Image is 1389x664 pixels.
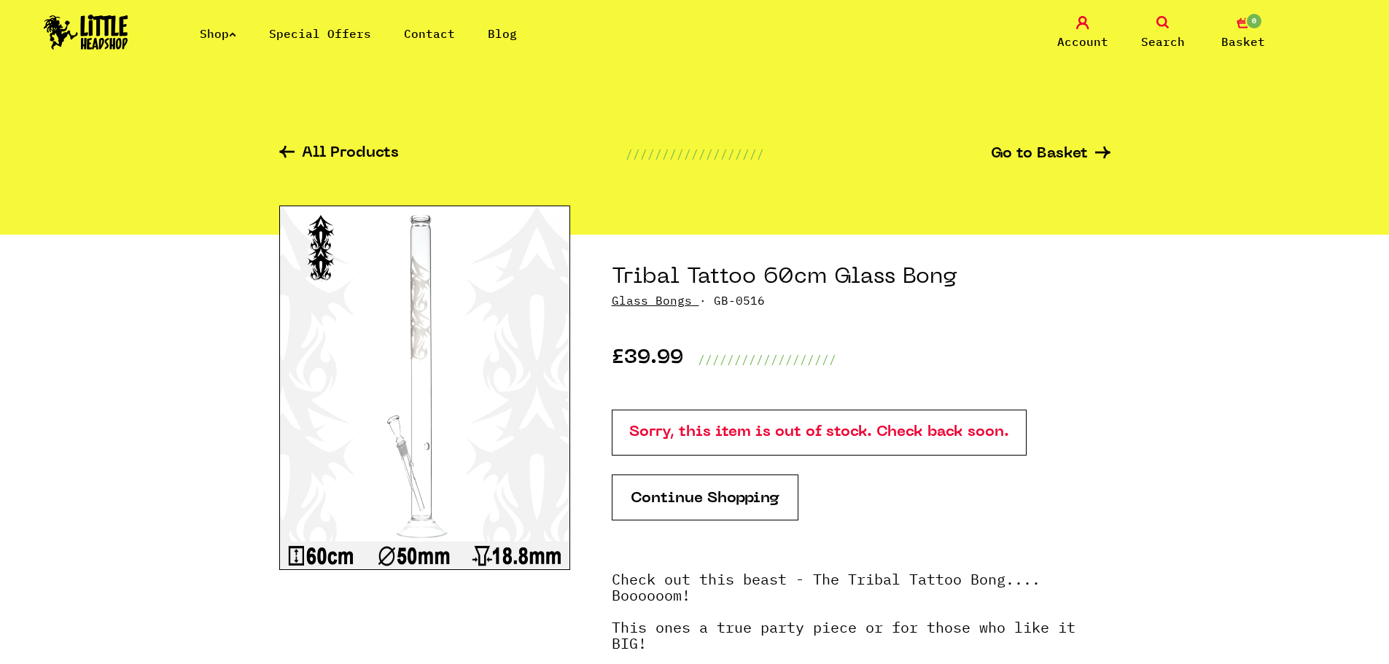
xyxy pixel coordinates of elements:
a: Search [1127,16,1199,50]
a: Go to Basket [991,147,1110,162]
p: £39.99 [612,351,683,368]
a: 0 Basket [1207,16,1280,50]
a: Blog [488,26,517,41]
span: Search [1141,33,1185,50]
a: Shop [200,26,236,41]
p: /////////////////// [698,351,836,368]
p: /////////////////// [626,145,764,163]
img: Tribal Tattoo 60cm Glass Bong [279,206,570,570]
img: Little Head Shop Logo [44,15,128,50]
span: Account [1057,33,1108,50]
span: Basket [1221,33,1265,50]
a: Glass Bongs [612,293,692,308]
a: Contact [404,26,455,41]
a: Continue Shopping [612,474,798,520]
a: All Products [279,146,399,163]
a: Special Offers [269,26,371,41]
p: · GB-0516 [612,292,1110,309]
p: Sorry, this item is out of stock. Check back soon. [612,410,1027,456]
h1: Tribal Tattoo 60cm Glass Bong [612,264,1110,292]
span: 0 [1245,12,1263,30]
